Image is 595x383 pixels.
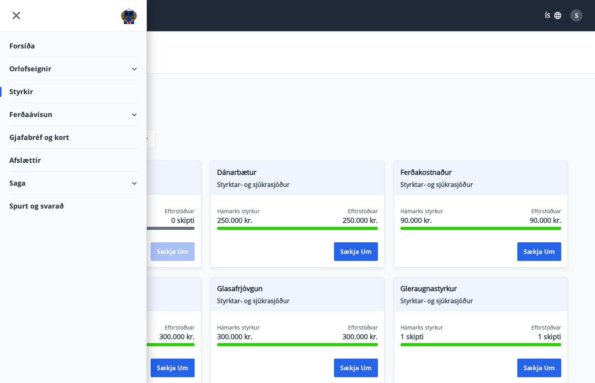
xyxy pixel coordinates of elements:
span: S [575,11,578,20]
span: Hámarks styrkur [217,324,260,331]
div: Forsíða [9,35,137,57]
button: Sækja um [517,359,561,377]
button: Sækja um [151,359,195,377]
button: Sækja um [334,242,378,261]
span: 0 skipti [171,215,195,225]
span: Styrktar- og sjúkrasjóður [400,297,561,305]
span: 300.000 kr. [217,331,260,342]
div: Styrkir [9,80,137,103]
div: Orlofseignir [9,57,137,80]
span: Styrktar- og sjúkrasjóður [400,180,561,189]
span: Hámarks styrkur [400,207,443,215]
span: Eftirstöðvar [348,324,378,331]
span: Gleraugnastyrkur [400,283,561,297]
span: Styrktar- og sjúkrasjóður [217,297,378,305]
span: Ferðakostnaður [400,167,561,180]
button: ÍS [541,9,565,22]
button: menu [9,9,23,22]
span: Eftirstöðvar [531,207,561,215]
span: Eftirstöðvar [531,324,561,331]
div: Saga [9,172,137,195]
span: Eftirstöðvar [165,324,195,331]
button: Sækja um [517,242,561,261]
div: Gjafabréf og kort [9,126,137,149]
div: Spurt og svarað [9,195,137,217]
span: Eftirstöðvar [165,207,195,215]
span: Styrktar- og sjúkrasjóður [217,180,378,189]
img: union_logo [121,9,137,24]
span: 1 skipti [538,331,561,342]
button: S [567,6,586,25]
span: 1 skipti [400,331,443,342]
span: Glasafrjóvgun [217,283,378,297]
span: 90.000 kr. [530,215,561,225]
span: Hámarks styrkur [217,207,260,215]
span: 250.000 kr. [343,215,378,225]
div: Afslættir [9,149,137,172]
span: Dánarbætur [217,167,378,180]
span: 300.000 kr. [159,331,195,342]
span: 90.000 kr. [400,215,443,225]
span: 250.000 kr. [217,215,260,225]
span: Hámarks styrkur [400,324,443,331]
span: 300.000 kr. [343,331,378,342]
span: Eftirstöðvar [348,207,378,215]
div: Ferðaávísun [9,103,137,126]
button: Sækja um [334,359,378,377]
